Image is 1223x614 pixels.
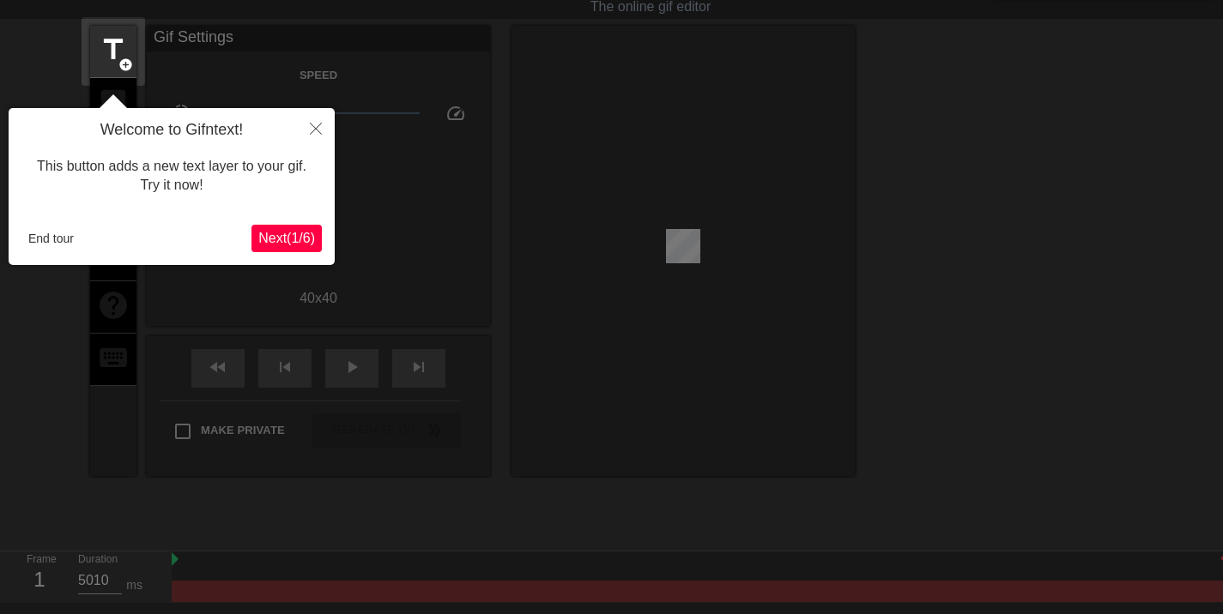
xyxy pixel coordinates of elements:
[297,108,335,147] button: Close
[21,226,81,251] button: End tour
[21,121,322,140] h4: Welcome to Gifntext!
[251,225,322,252] button: Next
[21,140,322,213] div: This button adds a new text layer to your gif. Try it now!
[258,231,315,245] span: Next ( 1 / 6 )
